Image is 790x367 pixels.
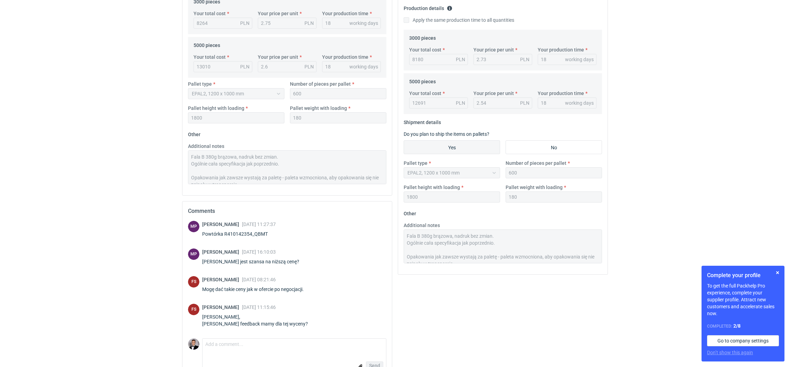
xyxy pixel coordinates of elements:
label: Pallet weight with loading [506,184,563,191]
div: PLN [520,100,529,106]
label: Number of pieces per pallet [290,81,351,87]
label: Your price per unit [258,10,298,17]
legend: 3000 pieces [409,32,436,41]
div: Completed: [707,322,779,330]
span: [PERSON_NAME] [202,222,242,227]
figcaption: MP [188,221,199,232]
div: [PERSON_NAME] jest szansa na niższą cenę? [202,258,308,265]
div: PLN [456,56,465,63]
span: [DATE] 16:10:03 [242,249,276,255]
label: Additional notes [188,143,224,150]
div: working days [349,20,378,27]
label: Your production time [538,46,584,53]
label: Number of pieces per pallet [506,160,566,167]
label: Do you plan to ship the items on pallets? [404,131,489,137]
label: Pallet height with loading [188,105,244,112]
figcaption: FS [188,276,199,288]
div: PLN [304,20,314,27]
legend: 5000 pieces [409,76,436,84]
label: Your total cost [409,90,441,97]
label: Your total cost [194,10,226,17]
span: [DATE] 08:21:46 [242,277,276,282]
div: PLN [240,20,250,27]
div: PLN [240,63,250,70]
div: PLN [304,63,314,70]
div: working days [349,63,378,70]
span: [PERSON_NAME] [202,249,242,255]
label: Your production time [322,54,368,60]
span: [PERSON_NAME] [202,277,242,282]
div: Michał Palasek [188,248,199,260]
div: Filip Sobolewski [188,276,199,288]
a: Go to company settings [707,335,779,346]
textarea: Fala B 380g brązowa, nadruk bez zmian. Ogólnie cała specyfikacja jak poprzednio. Opakowania jak z... [188,150,386,184]
div: Powtórka R410142354_QBMT [202,230,276,237]
label: Your total cost [409,46,441,53]
label: Pallet weight with loading [290,105,347,112]
span: [DATE] 11:15:46 [242,304,276,310]
div: PLN [520,56,529,63]
legend: Other [404,208,416,216]
div: [PERSON_NAME], [PERSON_NAME] feedback mamy dla tej wyceny? [202,313,316,327]
div: working days [565,56,594,63]
label: Apply the same production time to all quantities [404,17,514,23]
label: Your production time [322,10,368,17]
legend: Production details [404,3,452,11]
span: [PERSON_NAME] [202,304,242,310]
strong: 2 / 8 [733,323,741,329]
label: Your price per unit [473,90,514,97]
h2: Comments [188,207,386,215]
textarea: Fala B 380g brązowa, nadruk bez zmian. Ogólnie cała specyfikacja jak poprzednio. Opakowania jak z... [404,229,602,263]
p: To get the full Packhelp Pro experience, complete your supplier profile. Attract new customers an... [707,282,779,317]
legend: Other [188,129,200,137]
div: Mogę dać takie ceny jak w ofercie po negocjacji. [202,286,312,293]
label: Pallet type [404,160,427,167]
label: Additional notes [404,222,440,229]
button: Skip for now [773,269,782,277]
div: Filip Sobolewski [188,304,199,315]
img: Filip Sobolewski [188,338,199,350]
label: Your price per unit [473,46,514,53]
div: PLN [456,100,465,106]
figcaption: FS [188,304,199,315]
legend: Shipment details [404,117,441,125]
button: Don’t show this again [707,349,753,356]
h1: Complete your profile [707,271,779,280]
figcaption: MP [188,248,199,260]
label: Pallet height with loading [404,184,460,191]
legend: 5000 pieces [194,40,220,48]
div: Michał Palasek [188,221,199,232]
span: [DATE] 11:27:37 [242,222,276,227]
label: Your total cost [194,54,226,60]
label: Your production time [538,90,584,97]
div: working days [565,100,594,106]
label: Your price per unit [258,54,298,60]
label: Pallet type [188,81,212,87]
